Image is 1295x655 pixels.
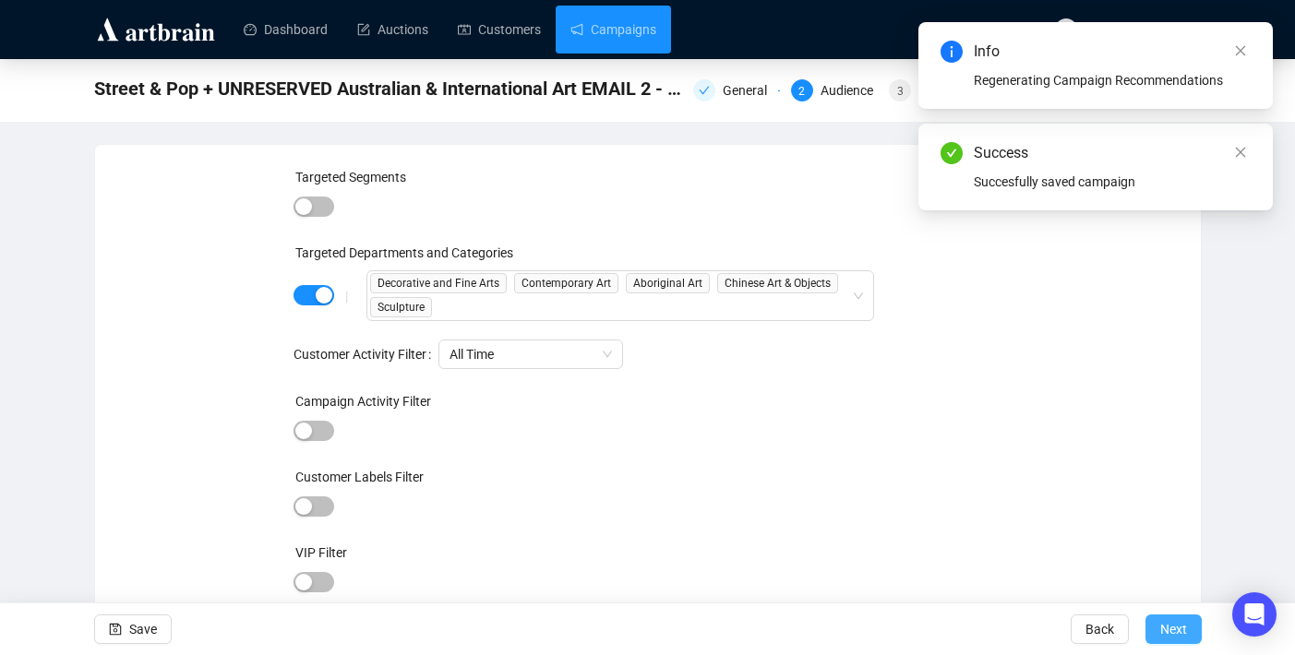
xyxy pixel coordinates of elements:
[974,142,1251,164] div: Success
[1234,146,1247,159] span: close
[699,85,710,96] span: check
[941,41,963,63] span: info-circle
[693,79,780,101] div: General
[109,623,122,636] span: save
[1145,614,1202,644] button: Next
[974,172,1251,192] div: Succesfully saved campaign
[1071,614,1129,644] button: Back
[345,289,348,304] div: |
[974,70,1251,90] div: Regenerating Campaign Recommendations
[370,297,432,317] span: Sculpture
[889,79,1007,101] div: 3Email Settings
[717,273,838,293] span: Chinese Art & Objects
[295,170,406,185] label: Targeted Segments
[1230,142,1251,162] a: Close
[1160,603,1187,655] span: Next
[295,394,431,409] label: Campaign Activity Filter
[129,603,157,655] span: Save
[1232,592,1277,637] div: Open Intercom Messenger
[941,142,963,164] span: check-circle
[626,273,710,293] span: Aboriginal Art
[570,6,656,54] a: Campaigns
[458,6,541,54] a: Customers
[974,41,1251,63] div: Info
[723,79,778,101] div: General
[450,340,612,368] span: All Time
[94,15,218,44] img: logo
[1234,44,1247,57] span: close
[94,74,682,103] span: Street & Pop + UNRESERVED Australian & International Art EMAIL 2 - Art List 14.10.25 12pm
[244,6,328,54] a: Dashboard
[370,273,507,293] span: Decorative and Fine Arts
[295,470,424,484] label: Customer Labels Filter
[514,273,618,293] span: Contemporary Art
[1059,20,1073,38] span: RN
[821,79,884,101] div: Audience
[94,614,172,644] button: Save
[295,245,513,260] label: Targeted Departments and Categories
[295,545,347,560] label: VIP Filter
[1085,603,1114,655] span: Back
[294,339,438,369] label: Customer Activity Filter
[791,79,878,101] div: 2Audience
[357,6,428,54] a: Auctions
[798,85,805,98] span: 2
[1230,41,1251,61] a: Close
[897,85,904,98] span: 3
